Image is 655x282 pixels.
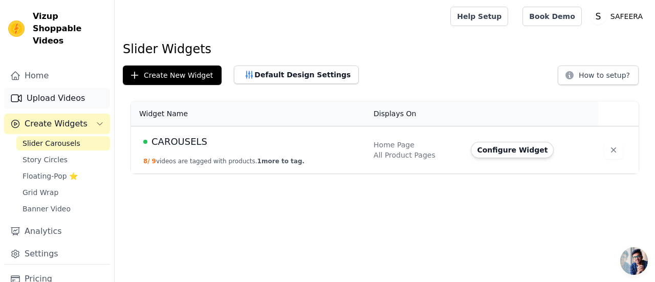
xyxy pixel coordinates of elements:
[23,138,80,148] span: Slider Carousels
[4,114,110,134] button: Create Widgets
[4,221,110,242] a: Analytics
[558,73,639,82] a: How to setup?
[16,153,110,167] a: Story Circles
[123,41,647,57] h1: Slider Widgets
[16,202,110,216] a: Banner Video
[152,158,156,165] span: 9
[558,66,639,85] button: How to setup?
[604,141,623,159] button: Delete widget
[367,101,465,126] th: Displays On
[234,66,359,84] button: Default Design Settings
[606,7,647,26] p: SAFEERA
[374,150,458,160] div: All Product Pages
[620,247,648,275] div: Open chat
[595,11,601,21] text: S
[131,101,367,126] th: Widget Name
[471,142,554,158] button: Configure Widget
[374,140,458,150] div: Home Page
[4,66,110,86] a: Home
[33,10,106,47] span: Vizup Shoppable Videos
[151,135,207,149] span: CAROUSELS
[143,157,304,165] button: 8/ 9videos are tagged with products.1more to tag.
[8,20,25,37] img: Vizup
[590,7,647,26] button: S SAFEERA
[143,158,150,165] span: 8 /
[4,88,110,109] a: Upload Videos
[143,140,147,144] span: Live Published
[123,66,222,85] button: Create New Widget
[23,204,71,214] span: Banner Video
[16,169,110,183] a: Floating-Pop ⭐
[16,136,110,150] a: Slider Carousels
[25,118,88,130] span: Create Widgets
[257,158,304,165] span: 1 more to tag.
[16,185,110,200] a: Grid Wrap
[23,155,68,165] span: Story Circles
[522,7,581,26] a: Book Demo
[4,244,110,264] a: Settings
[23,171,78,181] span: Floating-Pop ⭐
[23,187,58,198] span: Grid Wrap
[450,7,508,26] a: Help Setup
